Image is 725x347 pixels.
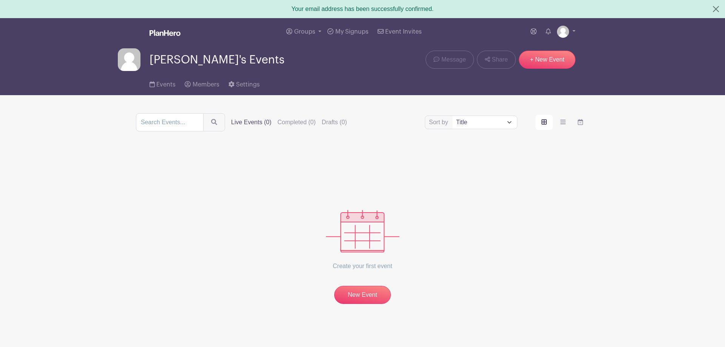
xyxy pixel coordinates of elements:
[477,51,516,69] a: Share
[429,118,450,127] label: Sort by
[492,55,508,64] span: Share
[156,82,176,88] span: Events
[231,118,347,127] div: filters
[334,286,391,304] a: New Event
[118,48,140,71] img: default-ce2991bfa6775e67f084385cd625a349d9dcbb7a52a09fb2fda1e96e2d18dcdb.png
[324,18,371,45] a: My Signups
[441,55,466,64] span: Message
[278,118,316,127] label: Completed (0)
[231,118,271,127] label: Live Events (0)
[185,71,219,95] a: Members
[150,54,284,66] span: [PERSON_NAME]'s Events
[326,253,400,280] p: Create your first event
[283,18,324,45] a: Groups
[228,71,260,95] a: Settings
[557,26,569,38] img: default-ce2991bfa6775e67f084385cd625a349d9dcbb7a52a09fb2fda1e96e2d18dcdb.png
[426,51,474,69] a: Message
[375,18,425,45] a: Event Invites
[136,113,204,131] input: Search Events...
[385,29,422,35] span: Event Invites
[519,51,575,69] a: + New Event
[193,82,219,88] span: Members
[335,29,369,35] span: My Signups
[150,30,180,36] img: logo_white-6c42ec7e38ccf1d336a20a19083b03d10ae64f83f12c07503d8b9e83406b4c7d.svg
[236,82,260,88] span: Settings
[150,71,176,95] a: Events
[326,210,400,253] img: events_empty-56550af544ae17c43cc50f3ebafa394433d06d5f1891c01edc4b5d1d59cfda54.svg
[535,115,589,130] div: order and view
[294,29,315,35] span: Groups
[322,118,347,127] label: Drafts (0)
